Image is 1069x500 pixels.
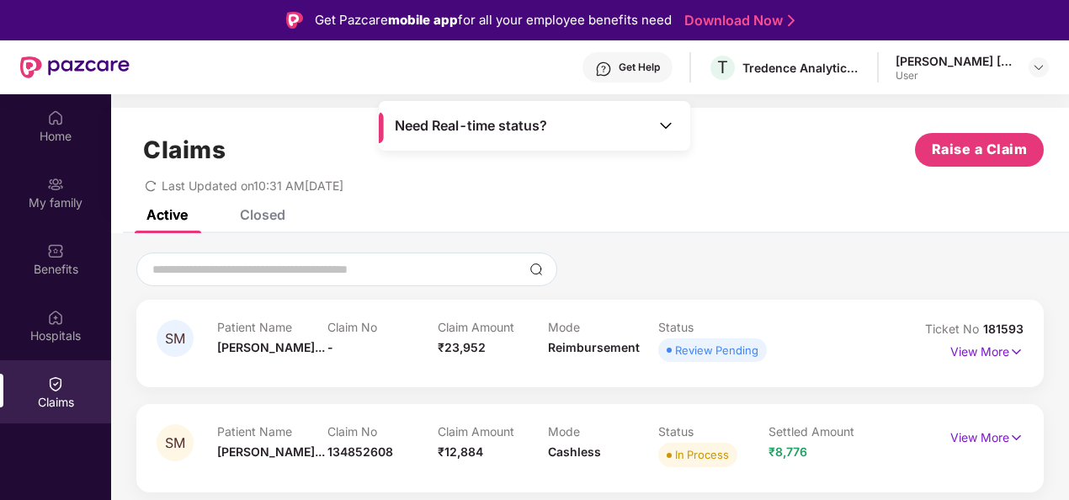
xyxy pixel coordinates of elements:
[165,436,185,450] span: SM
[217,320,327,334] p: Patient Name
[657,117,674,134] img: Toggle Icon
[286,12,303,29] img: Logo
[684,12,790,29] a: Download Now
[675,446,729,463] div: In Process
[327,424,438,439] p: Claim No
[217,444,325,459] span: [PERSON_NAME]...
[896,69,1013,82] div: User
[896,53,1013,69] div: [PERSON_NAME] [PERSON_NAME]
[950,424,1024,447] p: View More
[915,133,1044,167] button: Raise a Claim
[769,444,807,459] span: ₹8,776
[438,340,486,354] span: ₹23,952
[769,424,879,439] p: Settled Amount
[548,424,658,439] p: Mode
[717,57,728,77] span: T
[529,263,543,276] img: svg+xml;base64,PHN2ZyBpZD0iU2VhcmNoLTMyeDMyIiB4bWxucz0iaHR0cDovL3d3dy53My5vcmcvMjAwMC9zdmciIHdpZH...
[20,56,130,78] img: New Pazcare Logo
[165,332,185,346] span: SM
[47,375,64,392] img: svg+xml;base64,PHN2ZyBpZD0iQ2xhaW0iIHhtbG5zPSJodHRwOi8vd3d3LnczLm9yZy8yMDAwL3N2ZyIgd2lkdGg9IjIwIi...
[145,178,157,193] span: redo
[1009,428,1024,447] img: svg+xml;base64,PHN2ZyB4bWxucz0iaHR0cDovL3d3dy53My5vcmcvMjAwMC9zdmciIHdpZHRoPSIxNyIgaGVpZ2h0PSIxNy...
[217,340,325,354] span: [PERSON_NAME]...
[315,10,672,30] div: Get Pazcare for all your employee benefits need
[47,109,64,126] img: svg+xml;base64,PHN2ZyBpZD0iSG9tZSIgeG1sbnM9Imh0dHA6Ly93d3cudzMub3JnLzIwMDAvc3ZnIiB3aWR0aD0iMjAiIG...
[932,139,1028,160] span: Raise a Claim
[658,320,769,334] p: Status
[1009,343,1024,361] img: svg+xml;base64,PHN2ZyB4bWxucz0iaHR0cDovL3d3dy53My5vcmcvMjAwMC9zdmciIHdpZHRoPSIxNyIgaGVpZ2h0PSIxNy...
[548,320,658,334] p: Mode
[925,322,983,336] span: Ticket No
[675,342,758,359] div: Review Pending
[1032,61,1045,74] img: svg+xml;base64,PHN2ZyBpZD0iRHJvcGRvd24tMzJ4MzIiIHhtbG5zPSJodHRwOi8vd3d3LnczLm9yZy8yMDAwL3N2ZyIgd2...
[146,206,188,223] div: Active
[619,61,660,74] div: Get Help
[327,320,438,334] p: Claim No
[548,444,601,459] span: Cashless
[327,444,393,459] span: 134852608
[388,12,458,28] strong: mobile app
[143,136,226,164] h1: Claims
[438,444,483,459] span: ₹12,884
[788,12,795,29] img: Stroke
[47,176,64,193] img: svg+xml;base64,PHN2ZyB3aWR0aD0iMjAiIGhlaWdodD0iMjAiIHZpZXdCb3g9IjAgMCAyMCAyMCIgZmlsbD0ibm9uZSIgeG...
[217,424,327,439] p: Patient Name
[395,117,547,135] span: Need Real-time status?
[47,309,64,326] img: svg+xml;base64,PHN2ZyBpZD0iSG9zcGl0YWxzIiB4bWxucz0iaHR0cDovL3d3dy53My5vcmcvMjAwMC9zdmciIHdpZHRoPS...
[327,340,333,354] span: -
[438,320,548,334] p: Claim Amount
[595,61,612,77] img: svg+xml;base64,PHN2ZyBpZD0iSGVscC0zMngzMiIgeG1sbnM9Imh0dHA6Ly93d3cudzMub3JnLzIwMDAvc3ZnIiB3aWR0aD...
[438,424,548,439] p: Claim Amount
[742,60,860,76] div: Tredence Analytics Solutions Private Limited
[658,424,769,439] p: Status
[47,242,64,259] img: svg+xml;base64,PHN2ZyBpZD0iQmVuZWZpdHMiIHhtbG5zPSJodHRwOi8vd3d3LnczLm9yZy8yMDAwL3N2ZyIgd2lkdGg9Ij...
[162,178,343,193] span: Last Updated on 10:31 AM[DATE]
[950,338,1024,361] p: View More
[240,206,285,223] div: Closed
[983,322,1024,336] span: 181593
[548,340,640,354] span: Reimbursement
